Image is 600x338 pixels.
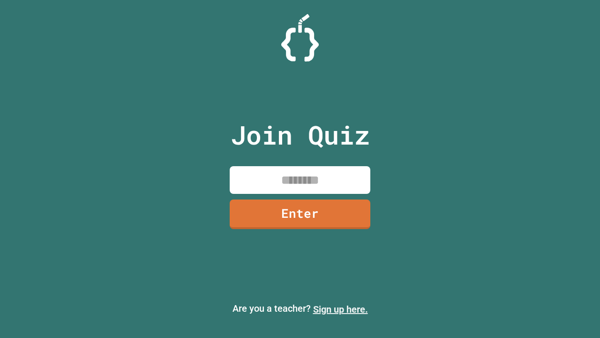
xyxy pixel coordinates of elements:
p: Are you a teacher? [7,301,592,316]
p: Join Quiz [231,115,370,154]
iframe: chat widget [561,300,591,329]
a: Enter [230,200,370,229]
img: Logo.svg [281,14,319,61]
a: Sign up here. [313,304,368,315]
iframe: chat widget [522,260,591,300]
